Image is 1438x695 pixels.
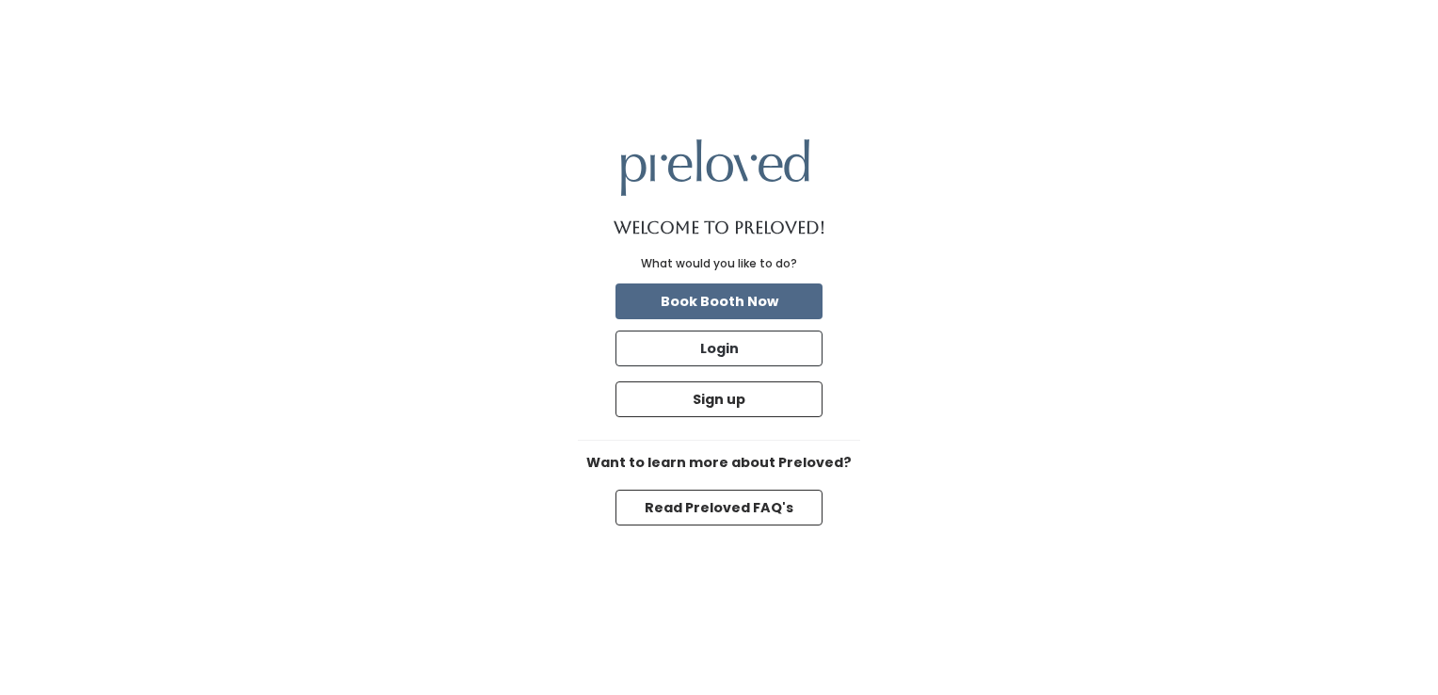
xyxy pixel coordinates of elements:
h1: Welcome to Preloved! [614,218,825,237]
h6: Want to learn more about Preloved? [578,456,860,471]
button: Book Booth Now [615,283,823,319]
img: preloved logo [621,139,809,195]
button: Read Preloved FAQ's [615,490,823,525]
div: What would you like to do? [641,255,797,272]
button: Login [615,331,823,366]
a: Sign up [612,378,826,421]
button: Sign up [615,381,823,417]
a: Login [612,327,826,370]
